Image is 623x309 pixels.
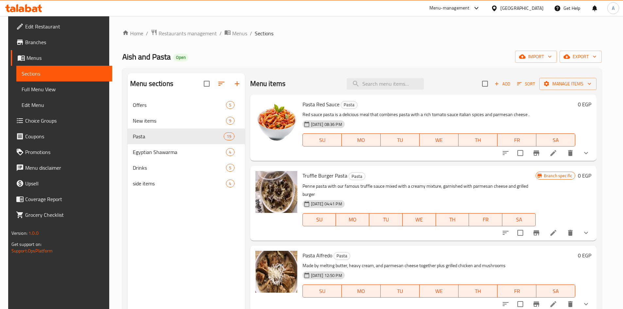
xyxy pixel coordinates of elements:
[303,284,342,298] button: SU
[539,135,573,145] span: SA
[493,80,511,88] span: Add
[308,272,345,279] span: [DATE] 12:50 PM
[250,29,252,37] li: /
[338,215,367,224] span: MO
[342,284,381,298] button: MO
[422,135,456,145] span: WE
[25,211,107,219] span: Grocery Checklist
[255,251,297,293] img: Pasta Alfredo
[305,135,339,145] span: SU
[122,49,171,64] span: Aish and Pasta
[505,215,533,224] span: SA
[308,201,345,207] span: [DATE] 04:41 PM
[383,135,417,145] span: TU
[582,149,590,157] svg: Show Choices
[497,284,536,298] button: FR
[28,229,39,237] span: 1.0.0
[420,284,459,298] button: WE
[513,226,527,240] span: Select to update
[349,172,365,180] div: Pasta
[133,148,226,156] div: Egyptian Shawarma
[25,132,107,140] span: Coupons
[342,133,381,146] button: MO
[305,286,339,296] span: SU
[232,29,247,37] span: Menus
[303,182,536,198] p: Penne pasta with our famous truffle sauce mixed with a creamy mixture, garnished with parmesan ch...
[344,286,378,296] span: MO
[578,251,591,260] h6: 0 EGP
[500,135,534,145] span: FR
[341,101,357,109] div: Pasta
[11,191,112,207] a: Coverage Report
[612,5,614,12] span: A
[582,229,590,237] svg: Show Choices
[22,85,107,93] span: Full Menu View
[224,29,247,38] a: Menus
[469,213,502,226] button: FR
[303,262,576,270] p: Made by melting butter, heavy cream, and parmesan cheese together plus grilled chicken and mushrooms
[305,215,334,224] span: SU
[513,146,527,160] span: Select to update
[229,76,245,92] button: Add section
[11,113,112,129] a: Choice Groups
[122,29,143,37] a: Home
[226,180,234,187] span: 4
[214,76,229,92] span: Sort sections
[11,247,53,255] a: Support.OpsPlatform
[200,77,214,91] span: Select all sections
[25,23,107,30] span: Edit Restaurant
[303,213,336,226] button: SU
[22,101,107,109] span: Edit Menu
[515,51,557,63] button: import
[122,29,602,38] nav: breadcrumb
[226,164,234,172] div: items
[25,164,107,172] span: Menu disclaimer
[334,252,350,260] div: Pasta
[159,29,217,37] span: Restaurants management
[133,117,226,125] span: New items
[549,229,557,237] a: Edit menu item
[560,51,602,63] button: export
[478,77,492,91] span: Select section
[128,94,245,194] nav: Menu sections
[459,133,497,146] button: TH
[578,145,594,161] button: show more
[133,101,226,109] span: Offers
[25,148,107,156] span: Promotions
[133,180,226,187] span: side items
[439,215,467,224] span: TH
[539,286,573,296] span: SA
[226,149,234,155] span: 4
[25,180,107,187] span: Upsell
[219,29,222,37] li: /
[528,145,544,161] button: Branch-specific-item
[226,180,234,187] div: items
[250,79,286,89] h2: Menu items
[341,101,357,109] span: Pasta
[498,145,513,161] button: sort-choices
[11,229,27,237] span: Version:
[11,144,112,160] a: Promotions
[303,133,342,146] button: SU
[16,66,112,81] a: Sections
[565,53,597,61] span: export
[545,80,591,88] span: Manage items
[11,207,112,223] a: Grocery Checklist
[226,117,234,125] div: items
[578,225,594,241] button: show more
[255,100,297,142] img: Pasta Red Sauce
[151,29,217,38] a: Restaurants management
[11,34,112,50] a: Branches
[146,29,148,37] li: /
[472,215,500,224] span: FR
[303,171,347,180] span: Truffle Burger Pasta
[562,225,578,241] button: delete
[11,50,112,66] a: Menus
[436,213,469,226] button: TH
[461,135,495,145] span: TH
[224,132,234,140] div: items
[500,5,544,12] div: [GEOGRAPHIC_DATA]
